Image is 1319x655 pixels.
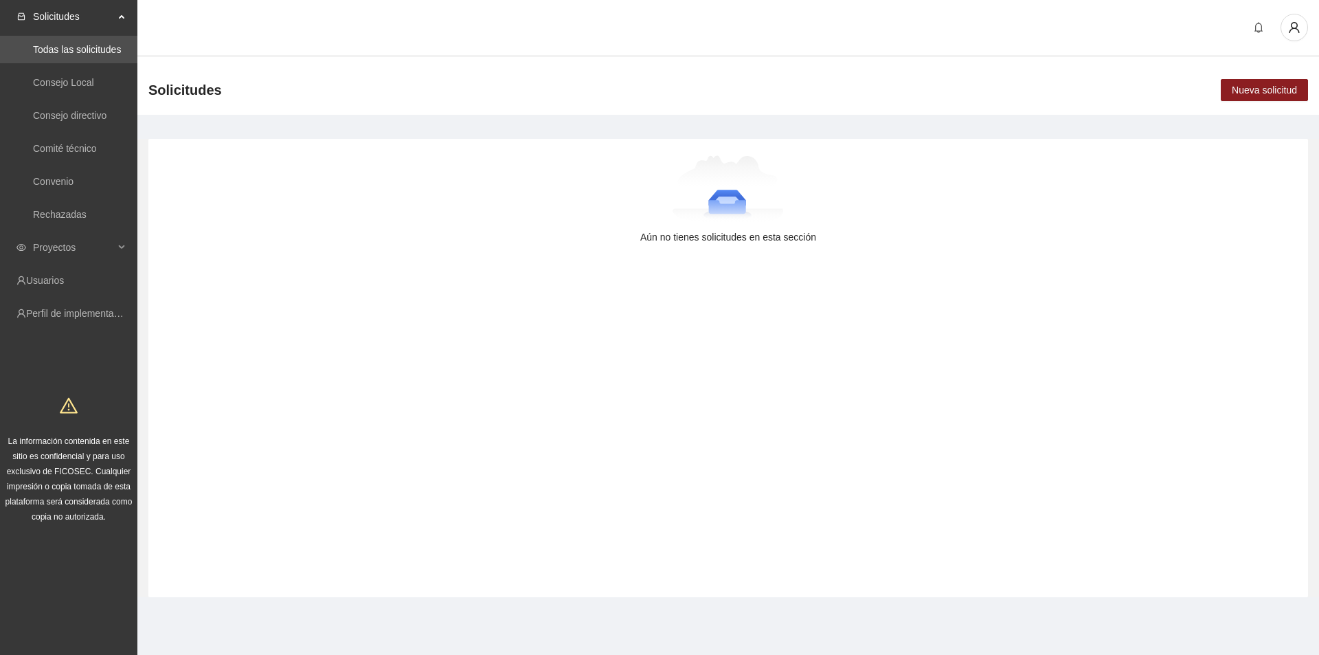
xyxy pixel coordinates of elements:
button: Nueva solicitud [1221,79,1308,101]
span: user [1281,21,1307,34]
span: eye [16,243,26,252]
button: bell [1248,16,1270,38]
span: Solicitudes [33,3,114,30]
a: Todas las solicitudes [33,44,121,55]
a: Consejo Local [33,77,94,88]
button: user [1281,14,1308,41]
div: Aún no tienes solicitudes en esta sección [170,230,1286,245]
span: Proyectos [33,234,114,261]
a: Perfil de implementadora [26,308,133,319]
span: warning [60,397,78,414]
a: Rechazadas [33,209,87,220]
span: La información contenida en este sitio es confidencial y para uso exclusivo de FICOSEC. Cualquier... [5,436,133,522]
a: Usuarios [26,275,64,286]
span: Nueva solicitud [1232,82,1297,98]
img: Aún no tienes solicitudes en esta sección [673,155,785,224]
a: Convenio [33,176,74,187]
span: Solicitudes [148,79,222,101]
a: Consejo directivo [33,110,106,121]
a: Comité técnico [33,143,97,154]
span: inbox [16,12,26,21]
span: bell [1248,22,1269,33]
